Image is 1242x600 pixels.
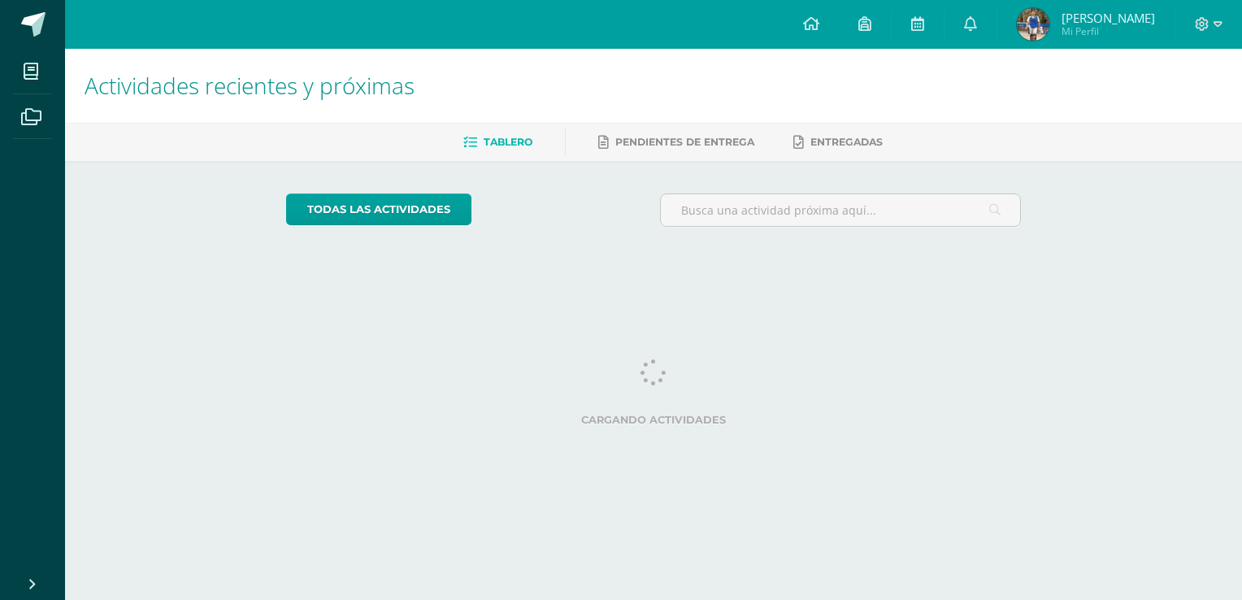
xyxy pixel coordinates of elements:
[286,193,471,225] a: todas las Actividades
[793,129,883,155] a: Entregadas
[484,136,532,148] span: Tablero
[463,129,532,155] a: Tablero
[85,70,415,101] span: Actividades recientes y próximas
[1062,24,1155,38] span: Mi Perfil
[286,414,1022,426] label: Cargando actividades
[661,194,1021,226] input: Busca una actividad próxima aquí...
[810,136,883,148] span: Entregadas
[1062,10,1155,26] span: [PERSON_NAME]
[598,129,754,155] a: Pendientes de entrega
[615,136,754,148] span: Pendientes de entrega
[1017,8,1049,41] img: 2e9950fe0cc311d223b1bf7ea665d33a.png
